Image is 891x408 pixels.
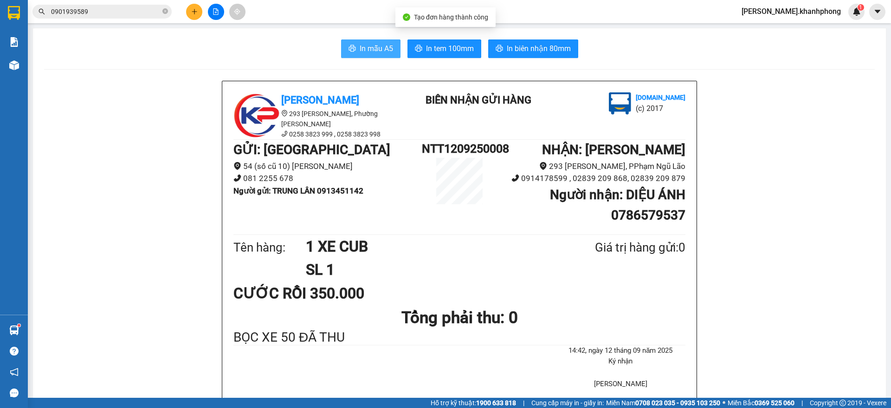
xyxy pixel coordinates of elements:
b: [PERSON_NAME] [12,60,52,104]
span: | [801,398,803,408]
div: Giá trị hàng gửi: 0 [550,238,685,257]
img: icon-new-feature [852,7,861,16]
b: [PERSON_NAME] [281,94,359,106]
span: environment [233,162,241,170]
li: 293 [PERSON_NAME], PPhạm Ngũ Lão [497,160,685,173]
h1: 1 XE CUB [306,235,550,258]
span: search [39,8,45,15]
span: phone [511,174,519,182]
li: (c) 2017 [636,103,685,114]
span: 1 [859,4,862,11]
b: BIÊN NHẬN GỬI HÀNG [426,94,531,106]
b: GỬI : [GEOGRAPHIC_DATA] [233,142,390,157]
b: BIÊN NHẬN GỬI HÀNG [60,13,89,73]
span: environment [539,162,547,170]
li: (c) 2017 [78,44,128,56]
span: Tạo đơn hàng thành công [414,13,488,21]
strong: 0708 023 035 - 0935 103 250 [635,399,720,407]
button: printerIn mẫu A5 [341,39,400,58]
img: warehouse-icon [9,60,19,70]
b: [DOMAIN_NAME] [636,94,685,101]
h1: SL 1 [306,258,550,281]
span: question-circle [10,347,19,356]
button: printerIn tem 100mm [407,39,481,58]
span: copyright [839,400,846,406]
button: printerIn biên nhận 80mm [488,39,578,58]
span: ⚪️ [723,401,725,405]
span: phone [233,174,241,182]
img: logo.jpg [12,12,58,58]
b: NHẬN : [PERSON_NAME] [542,142,685,157]
li: Ký nhận [556,356,685,367]
img: logo.jpg [101,12,123,34]
sup: 1 [858,4,864,11]
button: caret-down [869,4,885,20]
li: 54 (số cũ 10) [PERSON_NAME] [233,160,422,173]
span: message [10,389,19,397]
input: Tìm tên, số ĐT hoặc mã đơn [51,6,161,17]
span: caret-down [873,7,882,16]
img: solution-icon [9,37,19,47]
span: Miền Nam [606,398,720,408]
li: 14:42, ngày 12 tháng 09 năm 2025 [556,345,685,356]
span: plus [191,8,198,15]
sup: 1 [18,324,20,327]
img: logo.jpg [609,92,631,115]
span: printer [496,45,503,53]
span: aim [234,8,240,15]
span: phone [281,130,288,137]
div: BỌC XE 50 ĐÃ THU [233,330,685,345]
img: logo-vxr [8,6,20,20]
span: [PERSON_NAME].khanhphong [734,6,848,17]
li: [PERSON_NAME] [556,379,685,390]
img: logo.jpg [233,92,280,139]
li: 081 2255 678 [233,172,422,185]
b: Người nhận : DIỆU ÁNH 0786579537 [550,187,685,223]
h1: NTT1209250008 [422,140,497,158]
span: check-circle [403,13,410,21]
button: aim [229,4,245,20]
strong: 0369 525 060 [755,399,794,407]
span: notification [10,368,19,376]
span: environment [281,110,288,117]
li: 0258 3823 999 , 0258 3823 998 [233,129,400,139]
span: printer [415,45,422,53]
span: Hỗ trợ kỹ thuật: [431,398,516,408]
span: | [523,398,524,408]
strong: 1900 633 818 [476,399,516,407]
span: file-add [213,8,219,15]
span: In biên nhận 80mm [507,43,571,54]
span: close-circle [162,7,168,16]
div: Tên hàng: [233,238,306,257]
h1: Tổng phải thu: 0 [233,305,685,330]
span: Miền Bắc [728,398,794,408]
li: 293 [PERSON_NAME], Phường [PERSON_NAME] [233,109,400,129]
div: CƯỚC RỒI 350.000 [233,282,382,305]
button: file-add [208,4,224,20]
span: printer [349,45,356,53]
span: close-circle [162,8,168,14]
button: plus [186,4,202,20]
li: 0914178599 , 02839 209 868, 02839 209 879 [497,172,685,185]
span: Cung cấp máy in - giấy in: [531,398,604,408]
span: In tem 100mm [426,43,474,54]
span: In mẫu A5 [360,43,393,54]
img: warehouse-icon [9,325,19,335]
b: Người gửi : TRUNG LÂN 0913451142 [233,186,363,195]
b: [DOMAIN_NAME] [78,35,128,43]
